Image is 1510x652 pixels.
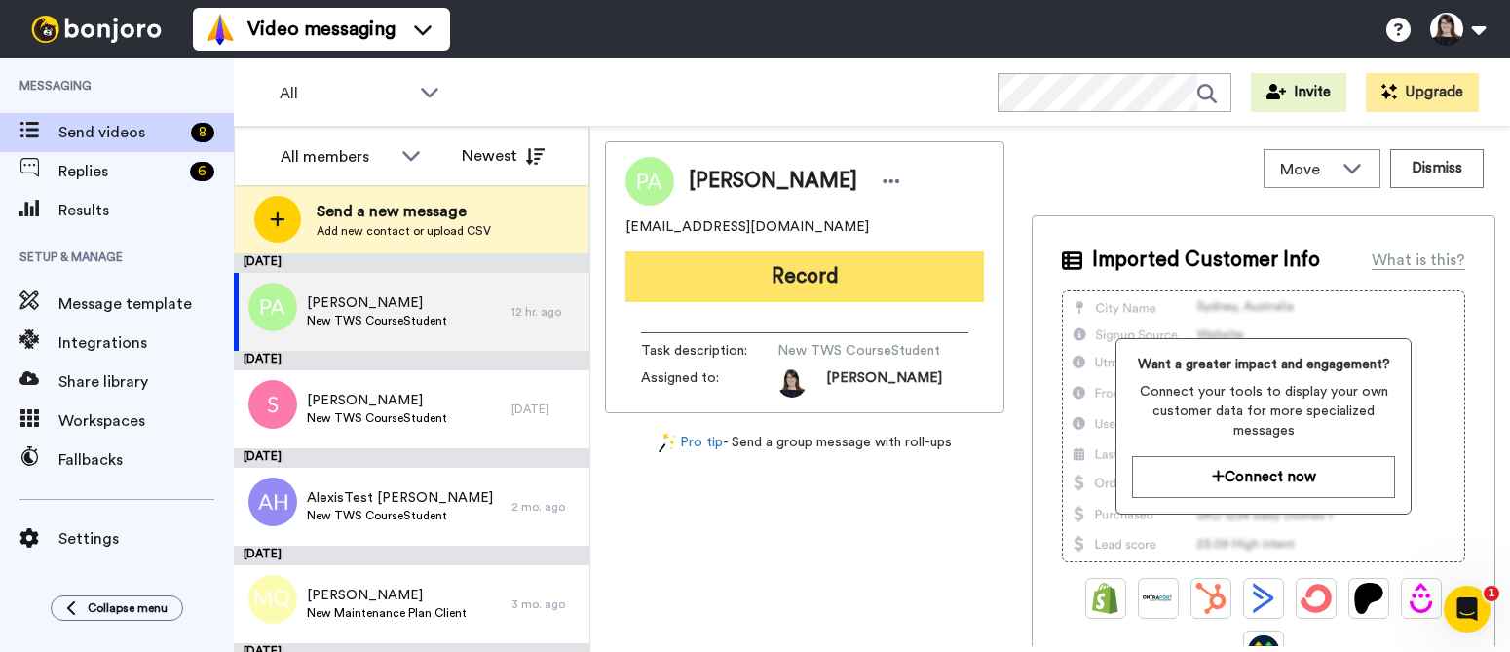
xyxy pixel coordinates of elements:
button: Invite [1251,73,1346,112]
div: [DATE] [234,448,589,468]
div: [DATE] [234,546,589,565]
img: pa.png [248,283,297,331]
span: [EMAIL_ADDRESS][DOMAIN_NAME] [625,217,869,237]
div: [DATE] [234,351,589,370]
img: ActiveCampaign [1248,583,1279,614]
img: mq.png [248,575,297,624]
img: vm-color.svg [205,14,236,45]
span: Message template [58,292,234,316]
img: Drip [1406,583,1437,614]
span: Move [1280,158,1333,181]
button: Newest [447,136,559,175]
span: [PERSON_NAME] [307,391,447,410]
div: 3 mo. ago [511,596,580,612]
button: Record [625,251,984,302]
button: Connect now [1132,456,1395,498]
span: [PERSON_NAME] [826,368,942,398]
img: Image of Pernille Appelquist [625,157,674,206]
span: Replies [58,160,182,183]
span: Send videos [58,121,183,144]
span: Integrations [58,331,234,355]
button: Upgrade [1366,73,1479,112]
span: 1 [1484,586,1499,601]
div: All members [281,145,392,169]
div: What is this? [1372,249,1465,272]
span: Connect your tools to display your own customer data for more specialized messages [1132,382,1395,441]
span: [PERSON_NAME] [689,167,857,196]
span: Send a new message [317,200,491,223]
span: Fallbacks [58,448,234,472]
span: [PERSON_NAME] [307,586,467,605]
div: 6 [190,162,214,181]
span: Video messaging [247,16,396,43]
div: [DATE] [511,402,580,417]
a: Pro tip [659,433,723,453]
img: ConvertKit [1301,583,1332,614]
span: Workspaces [58,409,234,433]
button: Dismiss [1390,149,1484,188]
div: [DATE] [234,253,589,273]
div: - Send a group message with roll-ups [605,433,1004,453]
span: New TWS CourseStudent [307,508,493,523]
span: Collapse menu [88,600,168,616]
div: 8 [191,123,214,142]
span: Want a greater impact and engagement? [1132,355,1395,374]
img: s.png [248,380,297,429]
img: magic-wand.svg [659,433,676,453]
span: Task description : [641,341,777,361]
img: Ontraport [1143,583,1174,614]
span: Share library [58,370,234,394]
span: Imported Customer Info [1092,246,1320,275]
span: New Maintenance Plan Client [307,605,467,621]
img: Shopify [1090,583,1121,614]
span: Results [58,199,234,222]
span: Settings [58,527,234,551]
div: 2 mo. ago [511,499,580,515]
img: Patreon [1353,583,1384,614]
span: [PERSON_NAME] [307,293,447,313]
span: New TWS CourseStudent [307,410,447,426]
span: All [280,82,410,105]
span: New TWS CourseStudent [307,313,447,328]
img: bj-logo-header-white.svg [23,16,170,43]
div: 12 hr. ago [511,304,580,320]
span: AlexisTest [PERSON_NAME] [307,488,493,508]
img: ah.png [248,478,297,526]
span: New TWS CourseStudent [777,341,963,361]
span: Add new contact or upload CSV [317,223,491,239]
button: Collapse menu [51,595,183,621]
iframe: Intercom live chat [1444,586,1491,633]
img: 96699a92-33b7-4695-8949-acabf8978288-1753886693.jpg [777,368,807,398]
img: Hubspot [1195,583,1227,614]
span: Assigned to: [641,368,777,398]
